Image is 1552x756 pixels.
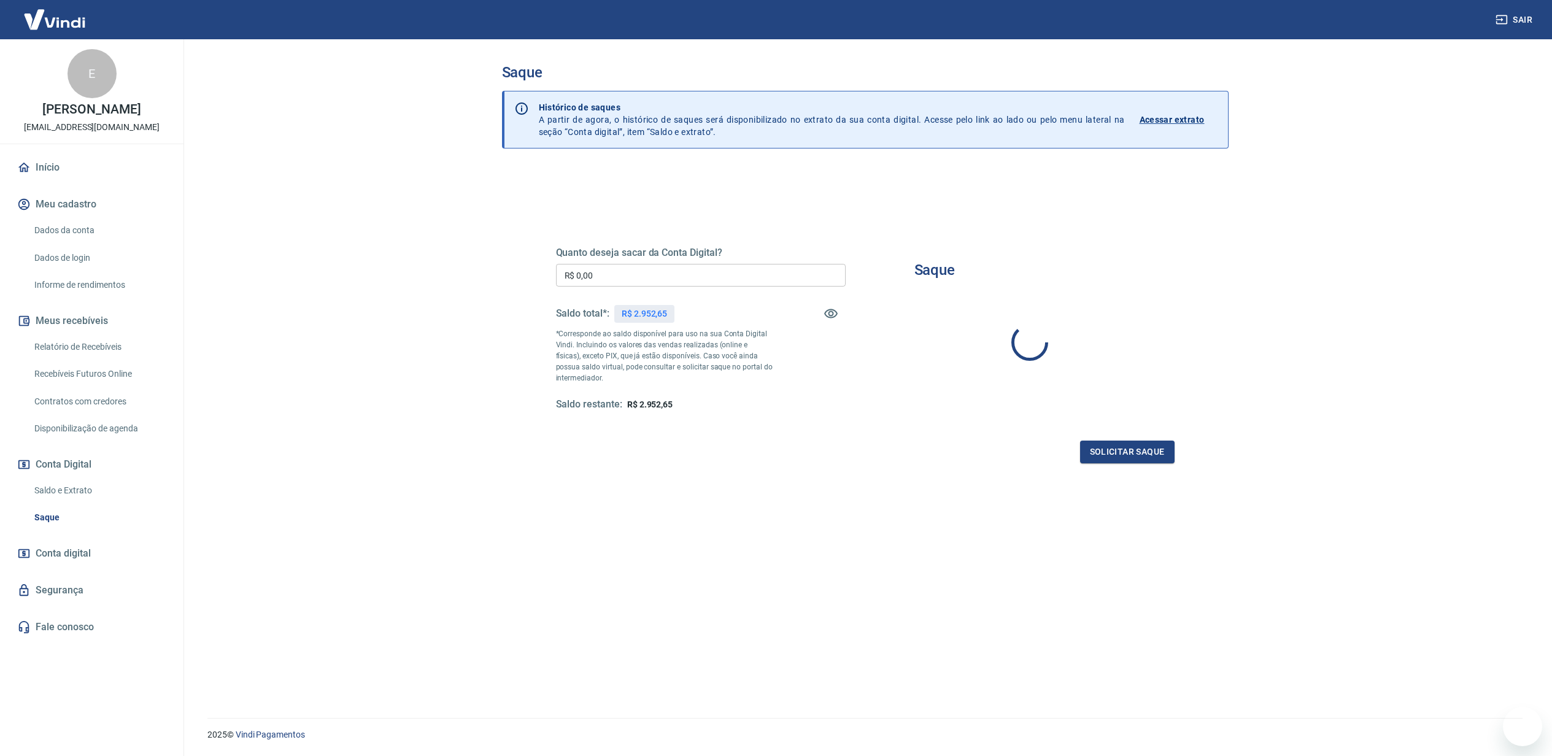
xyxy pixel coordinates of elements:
button: Sair [1493,9,1537,31]
button: Solicitar saque [1080,441,1175,463]
a: Saque [29,505,169,530]
p: [PERSON_NAME] [42,103,141,116]
div: E [68,49,117,98]
a: Início [15,154,169,181]
a: Disponibilização de agenda [29,416,169,441]
p: *Corresponde ao saldo disponível para uso na sua Conta Digital Vindi. Incluindo os valores das ve... [556,328,773,384]
iframe: Botão para abrir a janela de mensagens [1503,707,1542,746]
p: 2025 © [207,728,1523,741]
h3: Saque [914,261,956,279]
p: Histórico de saques [539,101,1125,114]
h5: Saldo restante: [556,398,622,411]
button: Meus recebíveis [15,307,169,334]
a: Recebíveis Futuros Online [29,361,169,387]
a: Segurança [15,577,169,604]
a: Fale conosco [15,614,169,641]
h5: Saldo total*: [556,307,609,320]
a: Contratos com credores [29,389,169,414]
a: Dados da conta [29,218,169,243]
p: A partir de agora, o histórico de saques será disponibilizado no extrato da sua conta digital. Ac... [539,101,1125,138]
a: Dados de login [29,245,169,271]
span: Conta digital [36,545,91,562]
a: Relatório de Recebíveis [29,334,169,360]
a: Saldo e Extrato [29,478,169,503]
a: Acessar extrato [1140,101,1218,138]
h5: Quanto deseja sacar da Conta Digital? [556,247,846,259]
a: Conta digital [15,540,169,567]
p: [EMAIL_ADDRESS][DOMAIN_NAME] [24,121,160,134]
p: Acessar extrato [1140,114,1205,126]
p: R$ 2.952,65 [622,307,667,320]
span: R$ 2.952,65 [627,399,673,409]
img: Vindi [15,1,95,38]
a: Informe de rendimentos [29,272,169,298]
button: Conta Digital [15,451,169,478]
button: Meu cadastro [15,191,169,218]
a: Vindi Pagamentos [236,730,305,739]
h3: Saque [502,64,1229,81]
